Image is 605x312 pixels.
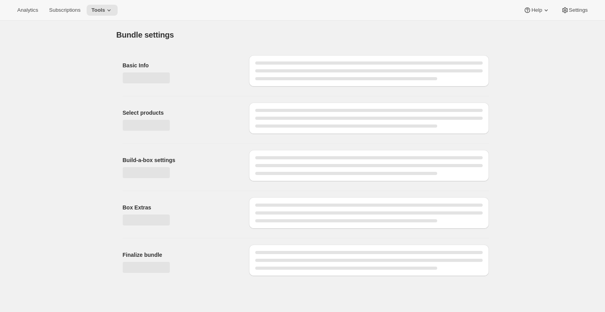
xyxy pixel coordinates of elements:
span: Analytics [17,7,38,13]
button: Analytics [13,5,43,16]
button: Settings [556,5,592,16]
h2: Build-a-box settings [123,156,236,164]
h1: Bundle settings [116,30,174,40]
button: Help [519,5,554,16]
span: Subscriptions [49,7,80,13]
div: Page loading [107,21,498,282]
h2: Basic Info [123,61,236,69]
h2: Box Extras [123,204,236,211]
span: Tools [91,7,105,13]
button: Tools [87,5,118,16]
h2: Finalize bundle [123,251,236,259]
h2: Select products [123,109,236,117]
button: Subscriptions [44,5,85,16]
span: Help [531,7,542,13]
span: Settings [569,7,588,13]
